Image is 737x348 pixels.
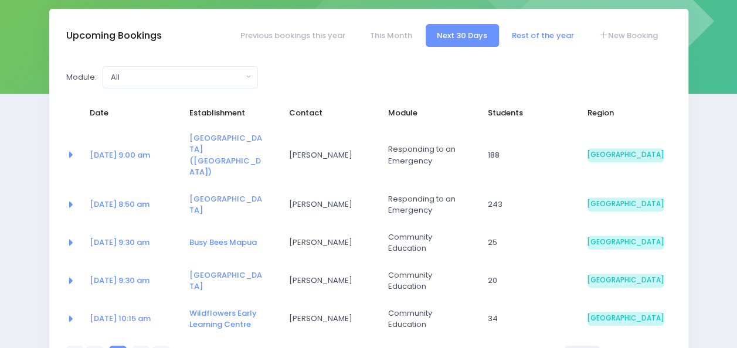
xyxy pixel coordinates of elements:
[90,313,151,324] a: [DATE] 10:15 am
[587,236,664,250] span: [GEOGRAPHIC_DATA]
[501,24,585,47] a: Rest of the year
[488,107,564,119] span: Students
[488,149,564,161] span: 188
[189,237,257,248] a: Busy Bees Mapua
[82,262,182,300] td: <a href="https://app.stjis.org.nz/bookings/523927" class="font-weight-bold">23 Sep at 9:30 am</a>
[281,125,381,186] td: Amanda Davis
[111,71,243,83] div: All
[480,300,580,338] td: 34
[189,308,257,330] a: Wildflowers Early Learning Centre
[90,199,150,210] a: [DATE] 8:50 am
[82,125,182,186] td: <a href="https://app.stjis.org.nz/bookings/523488" class="font-weight-bold">08 Sep at 9:00 am</a>
[189,269,262,292] a: [GEOGRAPHIC_DATA]
[103,66,258,88] button: All
[388,231,464,254] span: Community Education
[388,269,464,292] span: Community Education
[381,125,480,186] td: Responding to an Emergency
[189,107,266,119] span: Establishment
[182,224,281,262] td: <a href="https://app.stjis.org.nz/establishments/209109" class="font-weight-bold">Busy Bees Mapua...
[90,275,150,286] a: [DATE] 9:30 am
[587,312,664,326] span: [GEOGRAPHIC_DATA]
[288,149,365,161] span: [PERSON_NAME]
[189,193,262,216] a: [GEOGRAPHIC_DATA]
[90,149,150,161] a: [DATE] 9:00 am
[182,125,281,186] td: <a href="https://app.stjis.org.nz/establishments/204811" class="font-weight-bold">Parklands Schoo...
[480,224,580,262] td: 25
[82,186,182,224] td: <a href="https://app.stjis.org.nz/bookings/523580" class="font-weight-bold">15 Sep at 8:50 am</a>
[90,237,150,248] a: [DATE] 9:30 am
[281,300,381,338] td: Gina McDougall
[288,199,365,210] span: [PERSON_NAME]
[587,107,664,119] span: Region
[580,262,671,300] td: South Island
[587,274,664,288] span: [GEOGRAPHIC_DATA]
[288,313,365,325] span: [PERSON_NAME]
[388,308,464,330] span: Community Education
[381,262,480,300] td: Community Education
[388,144,464,166] span: Responding to an Emergency
[587,148,664,162] span: [GEOGRAPHIC_DATA]
[281,186,381,224] td: Mike Lynch
[580,125,671,186] td: South Island
[480,186,580,224] td: 243
[281,224,381,262] td: Donna Warrander
[488,237,564,248] span: 25
[182,262,281,300] td: <a href="https://app.stjis.org.nz/establishments/208120" class="font-weight-bold">Richmond Presch...
[480,125,580,186] td: 188
[580,186,671,224] td: South Island
[381,224,480,262] td: Community Education
[229,24,356,47] a: Previous bookings this year
[288,237,365,248] span: [PERSON_NAME]
[580,300,671,338] td: South Island
[82,224,182,262] td: <a href="https://app.stjis.org.nz/bookings/523966" class="font-weight-bold">22 Sep at 9:30 am</a>
[82,300,182,338] td: <a href="https://app.stjis.org.nz/bookings/523972" class="font-weight-bold">24 Sep at 10:15 am</a>
[288,275,365,286] span: [PERSON_NAME]
[182,300,281,338] td: <a href="https://app.stjis.org.nz/establishments/208934" class="font-weight-bold">Wildflowers Ear...
[66,71,97,83] label: Module:
[66,30,162,42] h3: Upcoming Bookings
[488,199,564,210] span: 243
[189,132,262,178] a: [GEOGRAPHIC_DATA] ([GEOGRAPHIC_DATA])
[281,262,381,300] td: Stacey Gallagher
[388,107,464,119] span: Module
[381,186,480,224] td: Responding to an Emergency
[587,24,669,47] a: New Booking
[388,193,464,216] span: Responding to an Emergency
[587,197,664,211] span: [GEOGRAPHIC_DATA]
[288,107,365,119] span: Contact
[358,24,423,47] a: This Month
[488,313,564,325] span: 34
[480,262,580,300] td: 20
[90,107,166,119] span: Date
[426,24,499,47] a: Next 30 Days
[580,224,671,262] td: South Island
[182,186,281,224] td: <a href="https://app.stjis.org.nz/establishments/202241" class="font-weight-bold">Lower Moutere S...
[381,300,480,338] td: Community Education
[488,275,564,286] span: 20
